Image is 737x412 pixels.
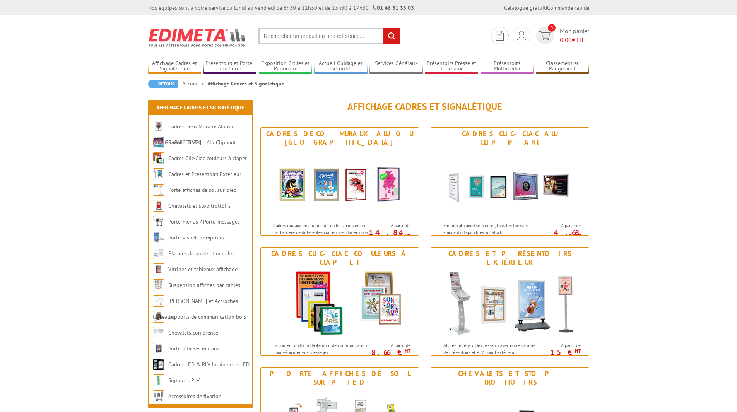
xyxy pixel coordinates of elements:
[153,327,164,338] img: Chevalets conférence
[168,377,200,384] a: Supports PLV
[433,369,587,386] div: Chevalets et stop trottoirs
[153,248,164,259] img: Plaques de porte et murales
[405,348,410,354] sup: HT
[207,80,284,87] li: Affichage Cadres et Signalétique
[560,36,589,44] span: € HT
[263,130,417,147] div: Cadres Deco Muraux Alu ou [GEOGRAPHIC_DATA]
[539,31,551,40] img: devis rapide
[431,127,589,236] a: Cadres Clic-Clac Alu Clippant Cadres Clic-Clac Alu Clippant Finition alu anodisé naturel, tous le...
[575,348,581,354] sup: HT
[153,216,164,227] img: Porte-menus / Porte-messages
[153,263,164,275] img: Vitrines et tableaux affichage
[168,186,236,193] a: Porte-affiches de sol sur pied
[575,232,581,239] sup: HT
[314,60,368,73] a: Accueil Guidage et Sécurité
[153,279,164,291] img: Suspension affiches par câbles
[153,184,164,196] img: Porte-affiches de sol sur pied
[263,369,417,386] div: Porte-affiches de sol sur pied
[153,232,164,243] img: Porte-visuels comptoirs
[168,345,220,352] a: Porte-affiches muraux
[168,139,236,146] a: Cadres Clic-Clac Alu Clippant
[168,171,241,178] a: Cadres et Présentoirs Extérieur
[541,342,581,349] span: A partir de
[268,268,411,338] img: Cadres Clic-Clac couleurs à clapet
[258,28,400,44] input: Rechercher un produit ou une référence...
[260,102,589,112] h1: Affichage Cadres et Signalétique
[168,218,240,225] a: Porte-menus / Porte-messages
[373,4,414,11] strong: 01 46 81 33 03
[153,200,164,212] img: Chevalets et stop trottoirs
[168,393,222,400] a: Accessoires de fixation
[537,230,581,239] p: 4.68 €
[481,60,534,73] a: Présentoirs Multimédia
[433,130,587,147] div: Cadres Clic-Clac Alu Clippant
[438,149,581,218] img: Cadres Clic-Clac Alu Clippant
[438,268,581,338] img: Cadres et Présentoirs Extérieur
[156,104,244,111] a: Affichage Cadres et Signalétique
[148,60,202,73] a: Affichage Cadres et Signalétique
[153,295,164,307] img: Cimaises et Accroches tableaux
[260,127,419,236] a: Cadres Deco Muraux Alu ou [GEOGRAPHIC_DATA] Cadres Deco Muraux Alu ou Bois Cadres muraux en alumi...
[259,60,312,73] a: Exposition Grilles et Panneaux
[367,230,410,239] p: 14.84 €
[168,329,218,336] a: Chevalets conférence
[153,168,164,180] img: Cadres et Présentoirs Extérieur
[548,24,556,32] span: 0
[260,247,419,356] a: Cadres Clic-Clac couleurs à clapet Cadres Clic-Clac couleurs à clapet La couleur un formidable ou...
[443,342,539,355] p: Attirez le regard des passants avec notre gamme de présentoirs et PLV pour l'extérieur
[263,250,417,267] div: Cadres Clic-Clac couleurs à clapet
[168,250,234,257] a: Plaques de porte et murales
[148,4,414,12] div: Nos équipes sont à votre service du lundi au vendredi de 8h30 à 12h30 et de 13h30 à 17h30
[371,342,410,349] span: A partir de
[168,266,238,273] a: Vitrines et tableaux affichage
[431,247,589,356] a: Cadres et Présentoirs Extérieur Cadres et Présentoirs Extérieur Attirez le regard des passants av...
[405,232,410,239] sup: HT
[182,80,207,87] a: Accueil
[541,222,581,229] span: A partir de
[367,350,410,355] p: 8.66 €
[153,374,164,386] img: Supports PLV
[534,27,589,44] a: devis rapide 0 Mon panier 0,00€ HT
[168,313,246,320] a: Supports de communication bois
[504,4,546,11] a: Catalogue gratuit
[383,28,400,44] input: rechercher
[433,250,587,267] div: Cadres et Présentoirs Extérieur
[153,390,164,402] img: Accessoires de fixation
[148,23,247,52] img: Edimeta
[168,202,231,209] a: Chevalets et stop trottoirs
[153,121,164,132] img: Cadres Deco Muraux Alu ou Bois
[517,31,526,40] img: devis rapide
[168,361,250,368] a: Cadres LED & PLV lumineuses LED
[168,282,240,289] a: Suspension affiches par câbles
[153,359,164,370] img: Cadres LED & PLV lumineuses LED
[537,350,581,355] p: 15 €
[547,4,589,11] a: Commande rapide
[496,31,504,41] img: devis rapide
[425,60,478,73] a: Présentoirs Presse et Journaux
[148,80,178,88] a: Retour
[273,222,369,249] p: Cadres muraux en aluminium ou bois à ouverture par l'arrière de différentes couleurs et dimension...
[560,36,572,44] span: 0,00
[504,4,589,12] div: |
[168,234,224,241] a: Porte-visuels comptoirs
[369,60,423,73] a: Services Généraux
[153,123,233,146] a: Cadres Deco Muraux Alu ou [GEOGRAPHIC_DATA]
[560,27,589,44] span: Mon panier
[268,149,411,218] img: Cadres Deco Muraux Alu ou Bois
[273,342,369,355] p: La couleur un formidable outil de communication pour véhiculer vos messages !
[443,222,539,235] p: Finition alu anodisé naturel, tous les formats standards disponibles sur stock.
[153,152,164,164] img: Cadres Clic-Clac couleurs à clapet
[203,60,257,73] a: Présentoirs et Porte-brochures
[536,60,589,73] a: Classement et Rangement
[153,343,164,354] img: Porte-affiches muraux
[153,297,238,320] a: [PERSON_NAME] et Accroches tableaux
[168,155,247,162] a: Cadres Clic-Clac couleurs à clapet
[371,222,410,229] span: A partir de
